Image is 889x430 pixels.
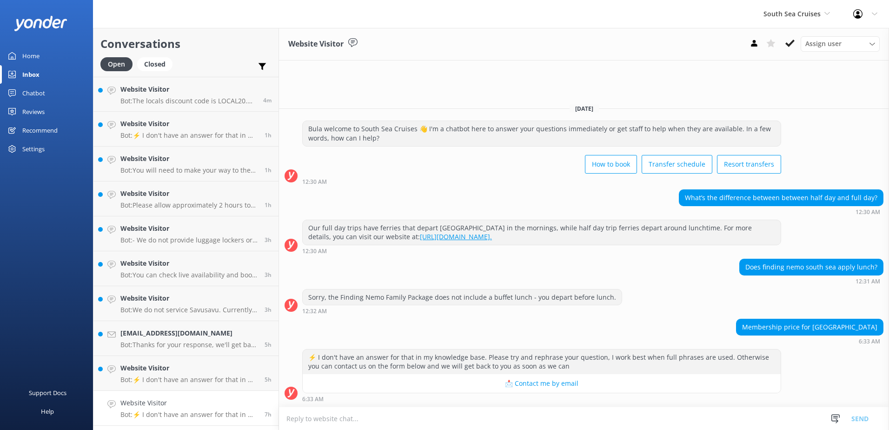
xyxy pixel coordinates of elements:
[120,398,258,408] h4: Website Visitor
[642,155,712,174] button: Transfer schedule
[93,286,279,321] a: Website VisitorBot:We do not service Savusavu. Currently, we are servicing the Mamanuca and Yasaw...
[265,410,272,418] span: Sep 05 2025 06:33am (UTC +12:00) Pacific/Auckland
[763,9,821,18] span: South Sea Cruises
[679,190,883,206] div: What’s the difference between between half day and full day?
[22,102,45,121] div: Reviews
[265,236,272,244] span: Sep 05 2025 10:49am (UTC +12:00) Pacific/Auckland
[302,308,622,314] div: Sep 05 2025 12:32am (UTC +12:00) Pacific/Auckland
[740,259,883,275] div: Does finding nemo south sea apply lunch?
[100,59,137,69] a: Open
[736,338,883,344] div: Sep 05 2025 06:33am (UTC +12:00) Pacific/Auckland
[739,278,883,284] div: Sep 05 2025 12:31am (UTC +12:00) Pacific/Auckland
[265,166,272,174] span: Sep 05 2025 12:34pm (UTC +12:00) Pacific/Auckland
[736,319,883,335] div: Membership price for [GEOGRAPHIC_DATA]
[120,223,258,234] h4: Website Visitor
[22,121,58,140] div: Recommend
[29,383,66,402] div: Support Docs
[265,201,272,209] span: Sep 05 2025 12:31pm (UTC +12:00) Pacific/Auckland
[22,47,40,65] div: Home
[93,112,279,147] a: Website VisitorBot:⚡ I don't have an answer for that in my knowledge base. Please try and rephras...
[856,209,880,215] strong: 12:30 AM
[303,289,622,305] div: Sorry, the Finding Nemo Family Package does not include a buffet lunch - you depart before lunch.
[302,309,327,314] strong: 12:32 AM
[93,321,279,356] a: [EMAIL_ADDRESS][DOMAIN_NAME]Bot:Thanks for your response, we'll get back to you as soon as we can...
[570,105,599,113] span: [DATE]
[93,251,279,286] a: Website VisitorBot:You can check live availability and book your Manta Ray Experience online at [...
[93,77,279,112] a: Website VisitorBot:The locals discount code is LOCAL20. You must be a resident of [DEMOGRAPHIC_DA...
[303,220,781,245] div: Our full day trips have ferries that depart [GEOGRAPHIC_DATA] in the mornings, while half day tri...
[265,306,272,314] span: Sep 05 2025 10:13am (UTC +12:00) Pacific/Auckland
[120,166,258,175] p: Bot: You will need to make your way to the nearest resort listed to board the courtesy coach.
[120,97,256,105] p: Bot: The locals discount code is LOCAL20. You must be a resident of [DEMOGRAPHIC_DATA] to qualify...
[265,131,272,139] span: Sep 05 2025 01:10pm (UTC +12:00) Pacific/Auckland
[120,188,258,199] h4: Website Visitor
[120,306,258,314] p: Bot: We do not service Savusavu. Currently, we are servicing the Mamanuca and Yasawa groups of Is...
[14,16,67,31] img: yonder-white-logo.png
[120,258,258,269] h4: Website Visitor
[120,363,258,373] h4: Website Visitor
[22,65,40,84] div: Inbox
[265,271,272,279] span: Sep 05 2025 10:47am (UTC +12:00) Pacific/Auckland
[265,341,272,349] span: Sep 05 2025 08:52am (UTC +12:00) Pacific/Auckland
[93,147,279,181] a: Website VisitorBot:You will need to make your way to the nearest resort listed to board the court...
[120,84,256,94] h4: Website Visitor
[120,131,258,140] p: Bot: ⚡ I don't have an answer for that in my knowledge base. Please try and rephrase your questio...
[137,57,172,71] div: Closed
[120,376,258,384] p: Bot: ⚡ I don't have an answer for that in my knowledge base. Please try and rephrase your questio...
[93,216,279,251] a: Website VisitorBot:- We do not provide luggage lockers or storage. - There is no luggage storage ...
[100,57,133,71] div: Open
[302,248,781,254] div: Sep 05 2025 12:30am (UTC +12:00) Pacific/Auckland
[41,402,54,421] div: Help
[22,84,45,102] div: Chatbot
[302,249,327,254] strong: 12:30 AM
[93,356,279,391] a: Website VisitorBot:⚡ I don't have an answer for that in my knowledge base. Please try and rephras...
[120,119,258,129] h4: Website Visitor
[100,35,272,53] h2: Conversations
[22,140,45,158] div: Settings
[120,328,258,338] h4: [EMAIL_ADDRESS][DOMAIN_NAME]
[93,391,279,426] a: Website VisitorBot:⚡ I don't have an answer for that in my knowledge base. Please try and rephras...
[805,39,842,49] span: Assign user
[303,349,781,374] div: ⚡ I don't have an answer for that in my knowledge base. Please try and rephrase your question, I ...
[288,38,344,50] h3: Website Visitor
[801,36,880,51] div: Assign User
[265,376,272,383] span: Sep 05 2025 08:27am (UTC +12:00) Pacific/Auckland
[302,179,327,185] strong: 12:30 AM
[120,293,258,303] h4: Website Visitor
[263,96,272,104] span: Sep 05 2025 02:07pm (UTC +12:00) Pacific/Auckland
[302,396,781,402] div: Sep 05 2025 06:33am (UTC +12:00) Pacific/Auckland
[120,341,258,349] p: Bot: Thanks for your response, we'll get back to you as soon as we can during opening hours.
[137,59,177,69] a: Closed
[585,155,637,174] button: How to book
[420,232,492,241] a: [URL][DOMAIN_NAME].
[856,279,880,284] strong: 12:31 AM
[120,201,258,209] p: Bot: Please allow approximately 2 hours to go through [GEOGRAPHIC_DATA] Immigration and customs c...
[120,271,258,279] p: Bot: You can check live availability and book your Manta Ray Experience online at [URL][DOMAIN_NA...
[302,178,781,185] div: Sep 05 2025 12:30am (UTC +12:00) Pacific/Auckland
[859,339,880,344] strong: 6:33 AM
[303,121,781,146] div: Bula welcome to South Sea Cruises 👋 I'm a chatbot here to answer your questions immediately or ge...
[679,208,883,215] div: Sep 05 2025 12:30am (UTC +12:00) Pacific/Auckland
[120,236,258,244] p: Bot: - We do not provide luggage lockers or storage. - There is no luggage storage available at [...
[120,410,258,419] p: Bot: ⚡ I don't have an answer for that in my knowledge base. Please try and rephrase your questio...
[302,396,324,402] strong: 6:33 AM
[717,155,781,174] button: Resort transfers
[303,374,781,393] button: 📩 Contact me by email
[120,154,258,164] h4: Website Visitor
[93,181,279,216] a: Website VisitorBot:Please allow approximately 2 hours to go through [GEOGRAPHIC_DATA] Immigration...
